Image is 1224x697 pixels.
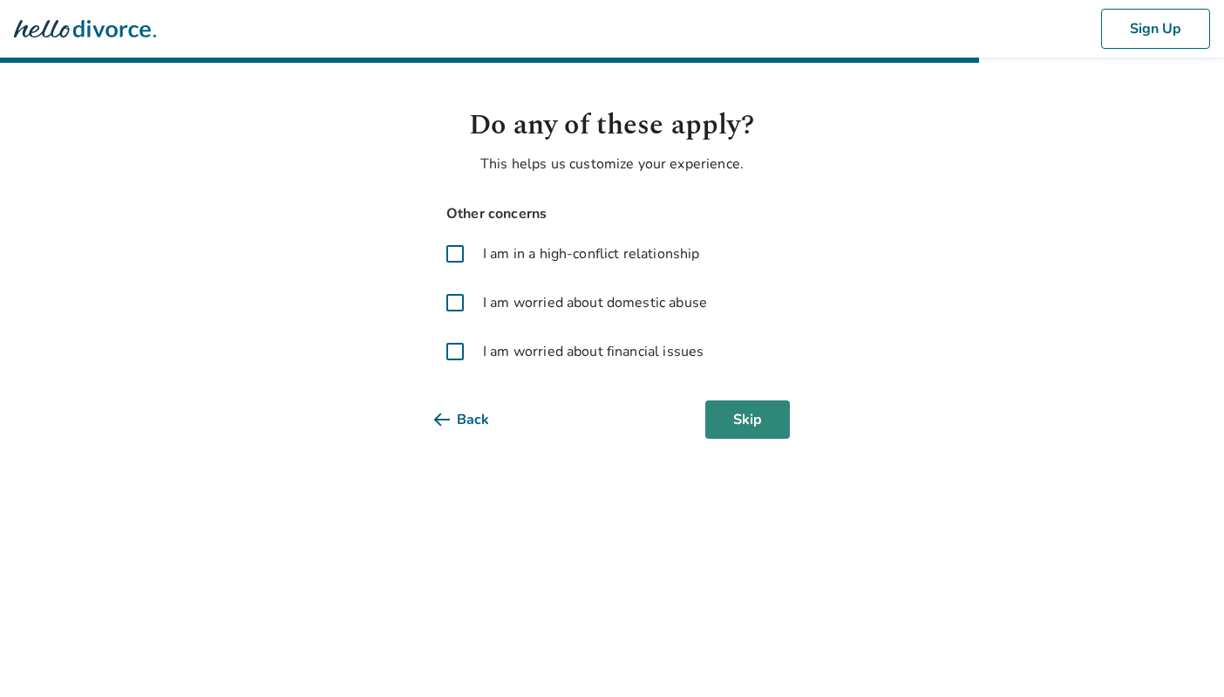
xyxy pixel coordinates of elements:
button: Skip [705,400,790,439]
h1: Do any of these apply? [434,105,790,147]
span: I am worried about domestic abuse [483,292,707,313]
p: This helps us customize your experience. [434,154,790,174]
iframe: Chat Widget [1137,613,1224,697]
button: Sign Up [1101,9,1210,49]
span: Other concerns [434,202,790,226]
span: I am worried about financial issues [483,341,704,362]
button: Back [434,400,517,439]
span: I am in a high-conflict relationship [483,243,699,264]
